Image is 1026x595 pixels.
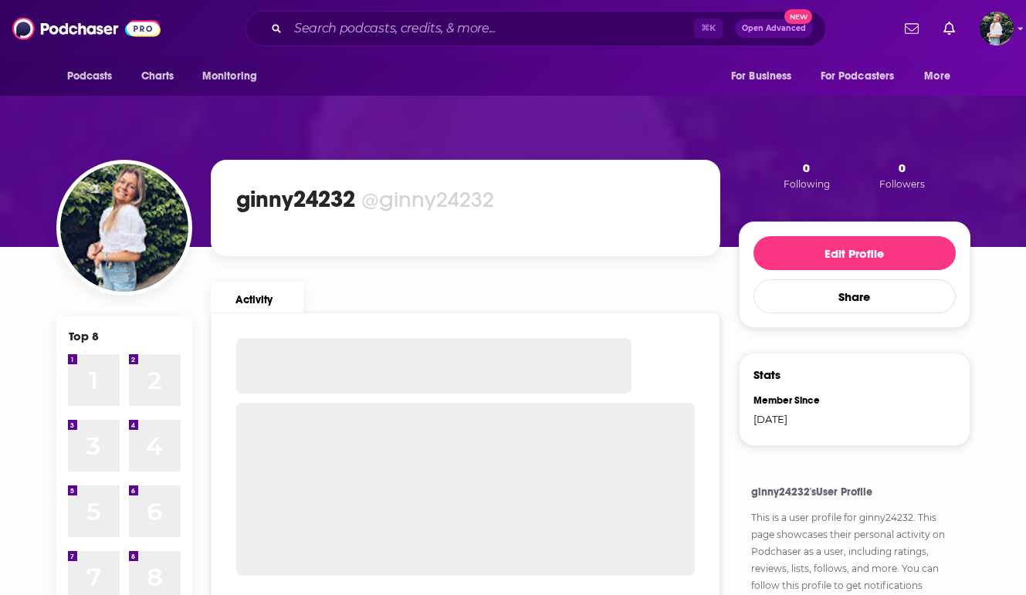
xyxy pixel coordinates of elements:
[735,19,813,38] button: Open AdvancedNew
[60,164,188,292] img: ginny24232
[784,9,812,24] span: New
[131,62,184,91] a: Charts
[141,66,174,87] span: Charts
[980,12,1014,46] img: User Profile
[879,178,925,190] span: Followers
[811,62,917,91] button: open menu
[899,15,925,42] a: Show notifications dropdown
[694,19,723,39] span: ⌘ K
[742,25,806,32] span: Open Advanced
[753,279,956,313] button: Share
[859,512,913,523] a: ginny24232
[236,185,355,213] h1: ginny24232
[361,186,494,213] div: @ginny24232
[980,12,1014,46] button: Show profile menu
[980,12,1014,46] span: Logged in as ginny24232
[288,16,694,41] input: Search podcasts, credits, & more...
[731,66,792,87] span: For Business
[245,11,826,46] div: Search podcasts, credits, & more...
[753,367,781,382] h3: Stats
[191,62,277,91] button: open menu
[784,178,830,190] span: Following
[69,329,99,343] div: Top 8
[875,160,929,191] button: 0Followers
[56,62,133,91] button: open menu
[899,161,906,175] span: 0
[779,160,835,191] button: 0Following
[751,485,958,499] h4: ginny24232's User Profile
[67,66,113,87] span: Podcasts
[937,15,961,42] a: Show notifications dropdown
[913,62,970,91] button: open menu
[753,394,845,407] div: Member Since
[924,66,950,87] span: More
[803,161,810,175] span: 0
[211,282,303,313] a: Activity
[202,66,257,87] span: Monitoring
[753,236,956,270] button: Edit Profile
[12,14,161,43] img: Podchaser - Follow, Share and Rate Podcasts
[720,62,811,91] button: open menu
[821,66,895,87] span: For Podcasters
[753,413,845,425] div: [DATE]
